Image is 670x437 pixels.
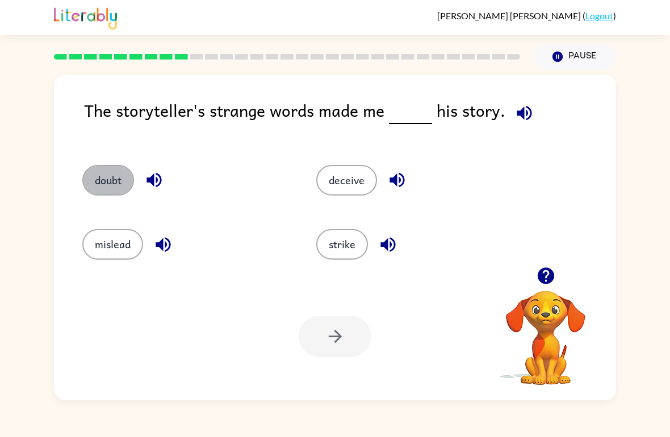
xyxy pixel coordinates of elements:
[316,165,377,196] button: deceive
[585,10,613,21] a: Logout
[437,10,616,21] div: ( )
[534,44,616,70] button: Pause
[54,5,117,29] img: Literably
[437,10,583,21] span: [PERSON_NAME] [PERSON_NAME]
[82,165,134,196] button: doubt
[84,97,616,142] div: The storyteller's strange words made me his story.
[316,229,368,260] button: strike
[82,229,143,260] button: mislead
[489,273,602,387] video: Your browser must support playing .mp4 files to use Literably. Please try using another browser.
